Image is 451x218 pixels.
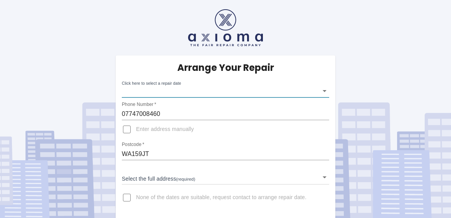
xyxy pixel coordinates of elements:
span: Enter address manually [136,126,194,133]
label: Phone Number [122,101,156,108]
h5: Arrange Your Repair [177,62,274,74]
label: Click here to select a repair date [122,80,181,86]
img: axioma [188,9,263,46]
span: None of the dates are suitable, request contact to arrange repair date. [136,194,306,201]
label: Postcode [122,141,144,148]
